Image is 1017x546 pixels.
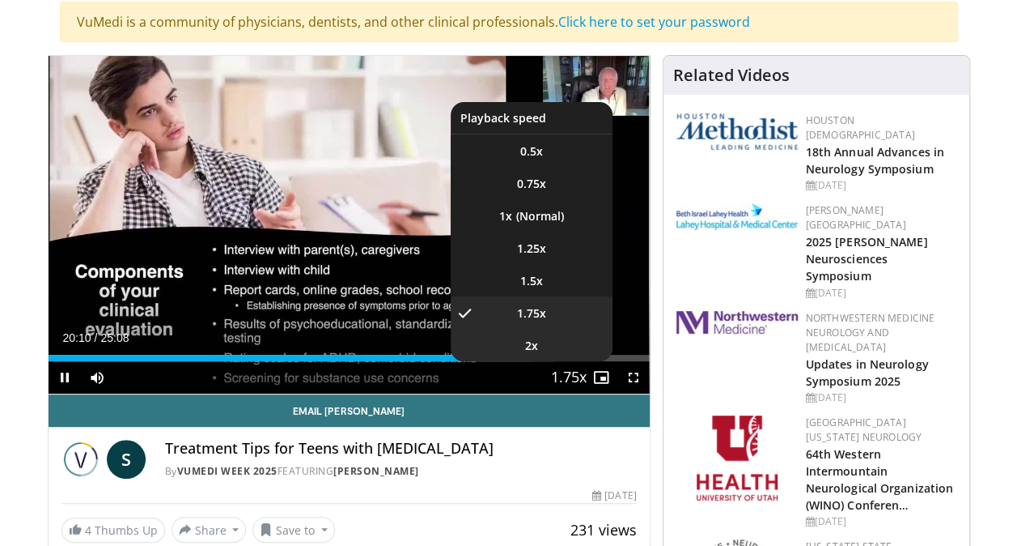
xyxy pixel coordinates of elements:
div: Progress Bar [49,355,650,361]
img: f6362829-b0a3-407d-a044-59546adfd345.png.150x105_q85_autocrop_double_scale_upscale_version-0.2.png [697,416,778,501]
a: Vumedi Week 2025 [177,464,278,478]
button: Pause [49,361,81,394]
img: 2a462fb6-9365-492a-ac79-3166a6f924d8.png.150x105_q85_autocrop_double_scale_upscale_version-0.2.jpg [676,311,798,334]
div: [DATE] [806,286,956,301]
h4: Treatment Tips for Teens with [MEDICAL_DATA] [165,440,637,458]
a: [GEOGRAPHIC_DATA][US_STATE] Neurology [806,416,922,444]
button: Fullscreen [617,361,650,394]
button: Mute [81,361,113,394]
span: 2x [525,338,538,354]
span: 0.5x [520,143,543,160]
span: 1x [499,208,512,224]
div: [DATE] [806,514,956,529]
img: 5e4488cc-e109-4a4e-9fd9-73bb9237ee91.png.150x105_q85_autocrop_double_scale_upscale_version-0.2.png [676,113,798,150]
a: 2025 [PERSON_NAME] Neurosciences Symposium [806,234,928,284]
img: Vumedi Week 2025 [61,440,100,479]
a: 18th Annual Advances in Neurology Symposium [806,144,944,177]
div: VuMedi is a community of physicians, dentists, and other clinical professionals. [60,2,958,42]
img: e7977282-282c-4444-820d-7cc2733560fd.jpg.150x105_q85_autocrop_double_scale_upscale_version-0.2.jpg [676,203,798,230]
div: By FEATURING [165,464,637,479]
span: 4 [85,523,91,538]
a: [PERSON_NAME] [333,464,419,478]
a: Updates in Neurology Symposium 2025 [806,356,929,389]
div: [DATE] [806,178,956,193]
a: [PERSON_NAME][GEOGRAPHIC_DATA] [806,203,906,232]
span: 1.25x [517,241,546,257]
div: [DATE] [592,488,636,503]
a: 64th Western Intermountain Neurological Organization (WINO) Conferen… [806,446,954,513]
video-js: Video Player [49,56,650,395]
button: Enable picture-in-picture mode [585,361,617,394]
span: 20:10 [63,331,91,344]
span: 1.75x [517,305,546,322]
a: Northwestern Medicine Neurology and [MEDICAL_DATA] [806,311,935,354]
span: 25:08 [100,331,129,344]
span: / [95,331,98,344]
h4: Related Videos [673,66,790,85]
button: Playback Rate [553,361,585,394]
a: 4 Thumbs Up [61,518,165,543]
a: Houston [DEMOGRAPHIC_DATA] [806,113,915,142]
a: Click here to set your password [558,13,750,31]
span: 231 views [570,520,637,540]
span: 0.75x [517,176,546,192]
button: Save to [252,517,335,543]
a: S [107,440,146,479]
button: Share [172,517,247,543]
a: Email [PERSON_NAME] [49,395,650,427]
div: [DATE] [806,390,956,405]
span: 1.5x [520,273,543,289]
